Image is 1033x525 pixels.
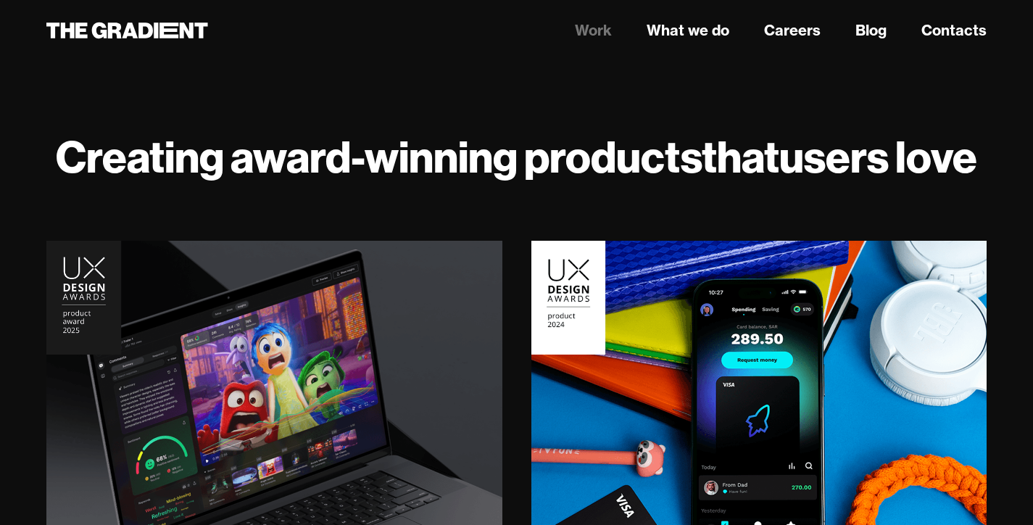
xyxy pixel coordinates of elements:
[702,129,779,184] strong: that
[855,20,887,41] a: Blog
[647,20,729,41] a: What we do
[575,20,612,41] a: Work
[46,131,987,183] h1: Creating award-winning products users love
[921,20,987,41] a: Contacts
[764,20,821,41] a: Careers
